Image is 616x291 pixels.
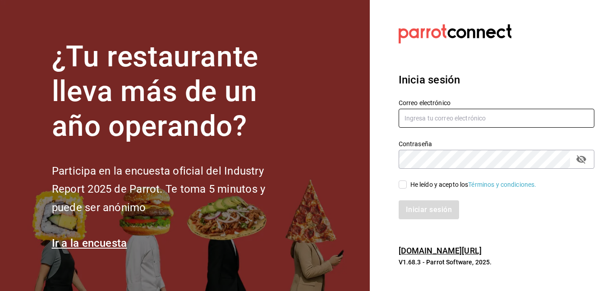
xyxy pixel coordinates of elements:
[399,246,482,255] a: [DOMAIN_NAME][URL]
[52,162,295,217] h2: Participa en la encuesta oficial del Industry Report 2025 de Parrot. Te toma 5 minutos y puede se...
[399,100,594,106] label: Correo electrónico
[399,72,594,88] h3: Inicia sesión
[399,141,594,147] label: Contraseña
[52,237,127,249] a: Ir a la encuesta
[410,180,537,189] div: He leído y acepto los
[399,258,594,267] p: V1.68.3 - Parrot Software, 2025.
[52,40,295,143] h1: ¿Tu restaurante lleva más de un año operando?
[574,152,589,167] button: passwordField
[399,109,594,128] input: Ingresa tu correo electrónico
[468,181,536,188] a: Términos y condiciones.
